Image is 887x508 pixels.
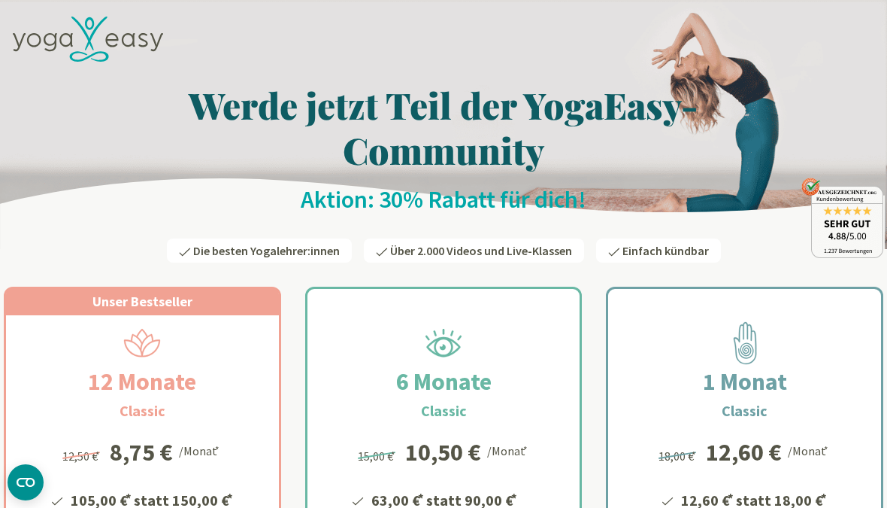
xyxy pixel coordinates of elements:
[179,440,222,460] div: /Monat
[52,364,232,400] h2: 12 Monate
[4,184,883,214] h2: Aktion: 30% Rabatt für dich!
[405,440,481,464] div: 10,50 €
[193,243,340,258] span: Die besten Yogalehrer:innen
[622,243,709,258] span: Einfach kündbar
[92,293,192,310] span: Unser Bestseller
[8,464,44,500] button: CMP-Widget öffnen
[788,440,831,460] div: /Monat
[4,82,883,172] h1: Werde jetzt Teil der YogaEasy-Community
[801,178,883,258] img: ausgezeichnet_badge.png
[421,400,467,422] h3: Classic
[722,400,767,422] h3: Classic
[667,364,823,400] h2: 1 Monat
[360,364,528,400] h2: 6 Monate
[706,440,782,464] div: 12,60 €
[390,243,572,258] span: Über 2.000 Videos und Live-Klassen
[358,449,398,464] span: 15,00 €
[487,440,530,460] div: /Monat
[62,449,102,464] span: 12,50 €
[658,449,698,464] span: 18,00 €
[110,440,173,464] div: 8,75 €
[120,400,165,422] h3: Classic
